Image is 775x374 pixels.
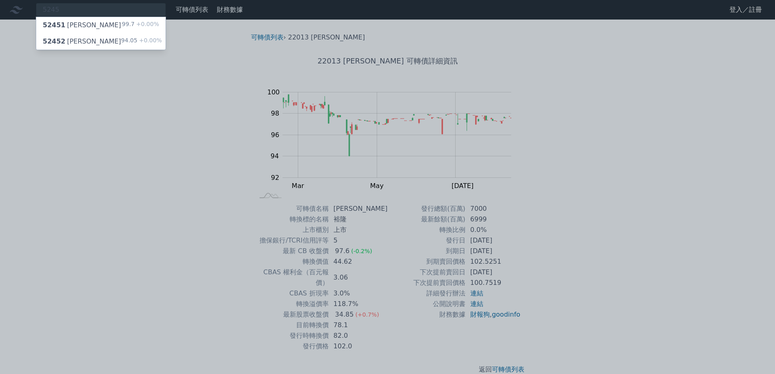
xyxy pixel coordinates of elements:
div: [PERSON_NAME] [43,20,121,30]
span: 52452 [43,37,65,45]
div: 94.05 [121,37,162,46]
div: [PERSON_NAME] [43,37,121,46]
iframe: Chat Widget [734,335,775,374]
a: 52452[PERSON_NAME] 94.05+0.00% [36,33,166,50]
span: +0.00% [138,37,162,44]
span: +0.00% [135,21,159,27]
div: 聊天小工具 [734,335,775,374]
span: 52451 [43,21,65,29]
div: 99.7 [122,20,159,30]
a: 52451[PERSON_NAME] 99.7+0.00% [36,17,166,33]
